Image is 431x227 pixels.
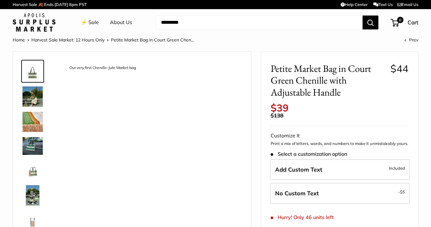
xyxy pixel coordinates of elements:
[397,17,403,23] span: 0
[23,86,43,107] img: description_Adjustable Handles for whatever mood you are in
[13,37,25,43] a: Home
[81,18,99,27] a: ⚡️ Sale
[21,159,44,181] a: Petite Market Bag in Court Green Chenille with Adjustable Handle
[408,19,418,26] span: Cart
[397,2,418,7] a: Email Us
[271,214,334,220] span: Hurry! Only 46 units left
[21,136,44,156] a: description_Part of our original Chenille Collection
[23,185,43,205] img: Petite Market Bag in Court Green Chenille with Adjustable Handle
[13,36,194,44] nav: Breadcrumb
[110,18,132,27] a: About Us
[271,141,408,147] p: Print a mix of letters, words, and numbers to make it unmistakably yours.
[271,102,289,114] span: $39
[23,61,43,81] img: description_Our very first Chenille-Jute Market bag
[275,190,319,197] span: No Custom Text
[389,164,405,172] span: Included
[21,110,44,133] a: description_A close up of our first Chenille Jute Market Bag
[363,16,378,29] button: Search
[391,17,418,28] a: 0 Cart
[23,112,43,132] img: description_A close up of our first Chenille Jute Market Bag
[404,37,418,43] a: Prev
[21,184,44,207] a: Petite Market Bag in Court Green Chenille with Adjustable Handle
[270,159,410,180] label: Add Custom Text
[66,64,139,72] div: Our very first Chenille-Jute Market bag
[111,37,194,43] span: Petite Market Bag in Court Green Chen...
[271,131,408,141] div: Customize It
[275,166,322,173] span: Add Custom Text
[21,60,44,83] a: description_Our very first Chenille-Jute Market bag
[390,62,408,75] span: $44
[156,16,363,29] input: Search...
[373,2,393,7] a: Text Us
[23,137,43,154] img: description_Part of our original Chenille Collection
[271,112,283,119] span: $138
[400,189,405,194] span: $5
[271,63,386,98] span: Petite Market Bag in Court Green Chenille with Adjustable Handle
[271,151,347,157] span: Select a customization option
[270,183,410,204] label: Leave Blank
[23,160,43,180] img: Petite Market Bag in Court Green Chenille with Adjustable Handle
[398,188,405,196] span: -
[21,85,44,108] a: description_Adjustable Handles for whatever mood you are in
[13,13,55,32] img: Apolis: Surplus Market
[31,37,105,43] a: Harvest Sale Market: 12 Hours Only
[341,2,368,7] a: Help Center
